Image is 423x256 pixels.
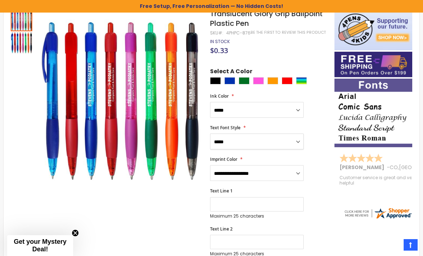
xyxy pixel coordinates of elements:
span: In stock [210,38,230,45]
a: Top [404,239,418,251]
div: Pink [253,77,264,84]
strong: SKU [210,30,223,36]
img: font-personalization-examples [334,79,412,147]
span: CO [390,164,398,171]
div: Availability [210,39,230,45]
span: Text Line 2 [210,226,233,232]
span: $0.33 [210,46,228,55]
div: Translucent Glory Grip Ballpoint Plastic Pen [11,31,32,53]
div: Orange [267,77,278,84]
span: Get your Mystery Deal! [14,238,66,253]
img: 4pens.com widget logo [343,207,412,220]
span: Text Font Style [210,125,241,131]
div: Customer service is great and very helpful [339,175,416,191]
p: Maximum 25 characters [210,213,304,219]
span: Select A Color [210,68,252,77]
span: Translucent Glory Grip Ballpoint Plastic Pen [210,9,323,28]
img: Translucent Glory Grip Ballpoint Plastic Pen [11,32,32,53]
div: Assorted [296,77,307,84]
div: Blue [224,77,235,84]
div: Black [210,77,221,84]
img: Free shipping on orders over $199 [334,52,412,77]
span: Imprint Color [210,156,237,162]
a: Be the first to review this product [251,30,326,35]
img: 4pens 4 kids [334,9,412,50]
span: [PERSON_NAME] [339,164,387,171]
img: Translucent Glory Grip Ballpoint Plastic Pen [40,19,201,180]
a: 4pens.com certificate URL [343,215,412,221]
div: Red [282,77,293,84]
span: Ink Color [210,93,229,99]
div: Green [239,77,249,84]
button: Close teaser [72,229,79,237]
div: 4PHPC-876 [226,30,251,36]
span: Text Line 1 [210,188,233,194]
div: Get your Mystery Deal!Close teaser [7,235,73,256]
